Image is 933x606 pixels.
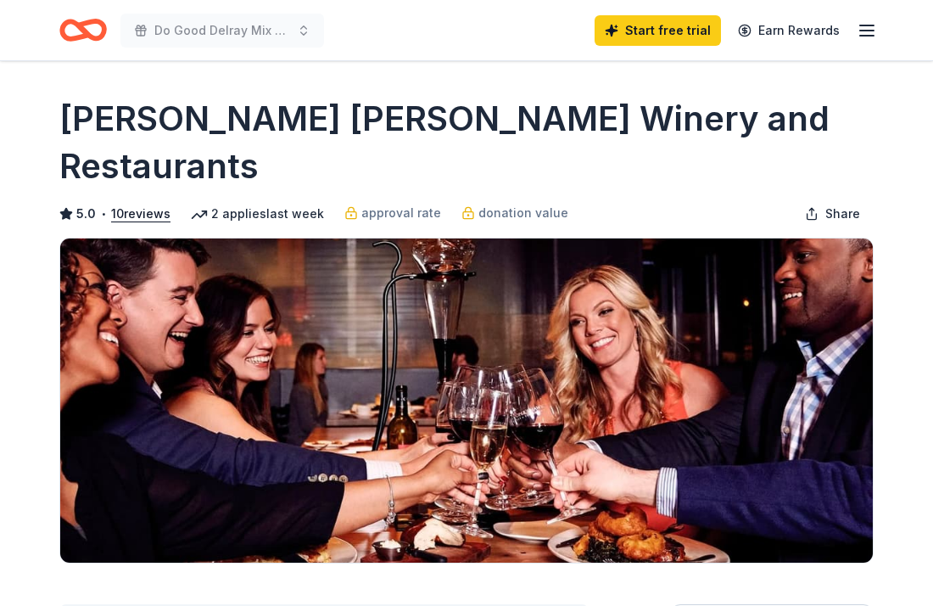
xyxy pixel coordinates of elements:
a: Home [59,10,107,50]
a: Start free trial [595,15,721,46]
span: Share [825,204,860,224]
a: Earn Rewards [728,15,850,46]
span: • [101,207,107,221]
button: 10reviews [111,204,170,224]
a: approval rate [344,203,441,223]
button: Share [791,197,874,231]
span: 5.0 [76,204,96,224]
img: Image for Cooper's Hawk Winery and Restaurants [60,238,873,563]
span: approval rate [361,203,441,223]
span: donation value [478,203,568,223]
h1: [PERSON_NAME] [PERSON_NAME] Winery and Restaurants [59,95,874,190]
span: Do Good Delray Mix & [PERSON_NAME] [154,20,290,41]
button: Do Good Delray Mix & [PERSON_NAME] [120,14,324,48]
a: donation value [461,203,568,223]
div: 2 applies last week [191,204,324,224]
